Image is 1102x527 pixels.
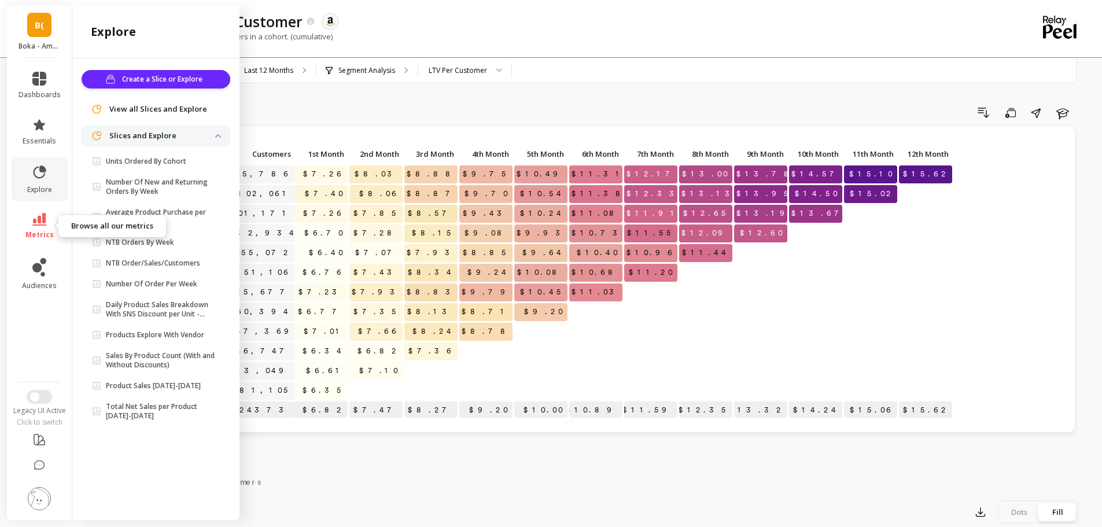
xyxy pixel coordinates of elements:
span: $12.17 [624,165,681,183]
span: $11.31 [569,165,628,183]
nav: Tabs [97,467,1079,493]
span: 5th Month [517,149,564,159]
div: Fill [1038,503,1077,521]
a: 93,049 [230,362,294,379]
p: 10th Month [789,146,842,162]
span: $13.00 [680,165,732,183]
p: Daily Product Sales Breakdown With SNS Discount per Unit - New Customers [106,300,215,319]
a: 125,677 [225,283,296,301]
span: $15.02 [847,185,897,202]
span: $6.35 [300,382,348,399]
span: 2nd Month [352,149,399,159]
span: $9.43 [460,205,513,222]
span: $11.20 [626,264,677,281]
span: 1st Month [297,149,344,159]
div: Toggle SortBy [349,146,404,164]
span: $7.07 [353,244,403,261]
p: 2nd Month [349,146,403,162]
span: $8.83 [404,283,461,301]
span: $9.93 [514,224,571,242]
span: $8.34 [406,264,458,281]
p: $15.62 [899,401,952,419]
p: 5th Month [514,146,567,162]
span: $9.20 [522,303,567,320]
p: $7.47 [349,401,403,419]
span: $7.36 [406,342,458,360]
span: $12.65 [681,205,732,222]
span: $9.70 [462,185,513,202]
span: essentials [23,137,56,146]
a: 132,934 [225,224,300,242]
div: Dots [1000,503,1038,521]
span: $6.77 [296,303,348,320]
img: profile picture [28,487,51,510]
span: $7.10 [357,362,403,379]
span: $11.38 [569,185,631,202]
span: $7.23 [296,283,348,301]
span: $14.57 [789,165,845,183]
span: $7.35 [351,303,403,320]
span: 4th Month [462,149,509,159]
p: 8th Month [679,146,732,162]
button: Create a Slice or Explore [82,70,230,89]
img: down caret icon [215,134,221,138]
p: NTB Order/Sales/Customers [106,259,200,268]
div: Toggle SortBy [459,146,514,164]
div: Toggle SortBy [569,146,624,164]
span: $9.75 [460,165,513,183]
span: $7.85 [351,205,403,222]
span: $7.93 [404,244,460,261]
a: 146,747 [225,342,295,360]
span: $10.68 [569,264,624,281]
span: $13.19 [734,205,795,222]
span: $10.24 [518,205,567,222]
span: $7.93 [349,283,406,301]
span: 3rd Month [407,149,454,159]
span: $8.85 [460,244,513,261]
span: $7.26 [301,205,348,222]
p: Average Product Purchase per Customer [106,208,215,226]
span: View all Slices and Explore [109,104,207,115]
p: $8.27 [404,401,458,419]
p: Last 12 Months [244,66,293,75]
p: Boka - Amazon (Essor) [19,42,61,51]
span: $10.49 [514,165,569,183]
span: $7.40 [303,185,348,202]
p: NTB Orders By Week [106,238,174,247]
span: 12th Month [901,149,949,159]
div: Toggle SortBy [843,146,898,164]
div: Legacy UI Active [7,406,72,415]
span: $8.13 [405,303,458,320]
span: 11th Month [846,149,894,159]
span: $12.09 [679,224,734,242]
p: Product Sales [DATE]-[DATE] [106,381,201,390]
span: $11.03 [569,283,625,301]
span: $8.06 [357,185,403,202]
span: $7.66 [356,323,403,340]
span: 8th Month [681,149,729,159]
p: 9th Month [734,146,787,162]
span: $13.13 [679,185,740,202]
span: $8.03 [352,165,403,183]
p: 1st Month [294,146,348,162]
p: $15.06 [844,401,897,419]
span: $11.55 [625,224,677,242]
span: $8.15 [410,224,458,242]
p: 4th Month [459,146,513,162]
span: $8.71 [459,303,513,320]
span: 10th Month [791,149,839,159]
p: Products Explore With Vendor [106,330,204,340]
span: $6.82 [355,342,403,360]
h2: explore [91,24,136,40]
span: $13.67 [789,205,850,222]
img: navigation item icon [91,104,102,115]
span: $13.95 [734,185,795,202]
p: Slices and Explore [109,130,215,142]
span: $10.73 [569,224,628,242]
span: $6.61 [304,362,348,379]
a: 102,061 [235,185,294,202]
p: Customers [225,146,294,162]
span: dashboards [19,90,61,99]
span: $12.60 [738,224,787,242]
span: $6.70 [302,224,348,242]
